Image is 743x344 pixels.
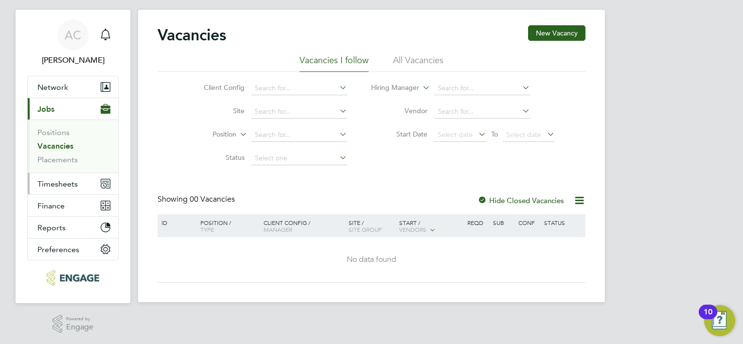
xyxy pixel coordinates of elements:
[53,315,94,333] a: Powered byEngage
[180,130,236,139] label: Position
[491,214,516,231] div: Sub
[158,194,237,205] div: Showing
[65,29,81,41] span: AC
[28,217,118,238] button: Reports
[488,128,501,140] span: To
[300,54,369,72] li: Vacancies I follow
[159,214,193,231] div: ID
[37,128,70,137] a: Positions
[506,130,541,139] span: Select date
[37,201,65,210] span: Finance
[27,19,119,66] a: AC[PERSON_NAME]
[28,120,118,172] div: Jobs
[189,83,245,92] label: Client Config
[27,54,119,66] span: Andy Crow
[261,214,346,238] div: Client Config /
[363,83,419,93] label: Hiring Manager
[516,214,541,231] div: Conf
[264,225,292,233] span: Manager
[399,225,426,233] span: Vendors
[37,104,54,114] span: Jobs
[37,83,68,92] span: Network
[37,155,78,164] a: Placements
[251,152,347,165] input: Select one
[542,214,584,231] div: Status
[28,195,118,216] button: Finance
[251,128,347,142] input: Search for...
[66,315,93,323] span: Powered by
[190,194,235,204] span: 00 Vacancies
[371,106,427,115] label: Vendor
[397,214,465,239] div: Start /
[37,179,78,189] span: Timesheets
[349,225,382,233] span: Site Group
[704,305,735,336] button: Open Resource Center, 10 new notifications
[189,106,245,115] label: Site
[37,245,79,254] span: Preferences
[434,82,530,95] input: Search for...
[478,196,564,205] label: Hide Closed Vacancies
[66,323,93,331] span: Engage
[193,214,261,238] div: Position /
[28,239,118,260] button: Preferences
[28,76,118,98] button: Network
[28,173,118,194] button: Timesheets
[47,270,99,286] img: morganhunt-logo-retina.png
[27,270,119,286] a: Go to home page
[189,153,245,162] label: Status
[465,214,490,231] div: Reqd
[251,105,347,119] input: Search for...
[438,130,473,139] span: Select date
[37,141,73,151] a: Vacancies
[371,130,427,138] label: Start Date
[16,10,130,303] nav: Main navigation
[28,98,118,120] button: Jobs
[434,105,530,119] input: Search for...
[528,25,585,41] button: New Vacancy
[158,25,226,45] h2: Vacancies
[393,54,443,72] li: All Vacancies
[346,214,397,238] div: Site /
[704,312,712,325] div: 10
[37,223,66,232] span: Reports
[251,82,347,95] input: Search for...
[200,225,214,233] span: Type
[159,255,584,265] div: No data found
